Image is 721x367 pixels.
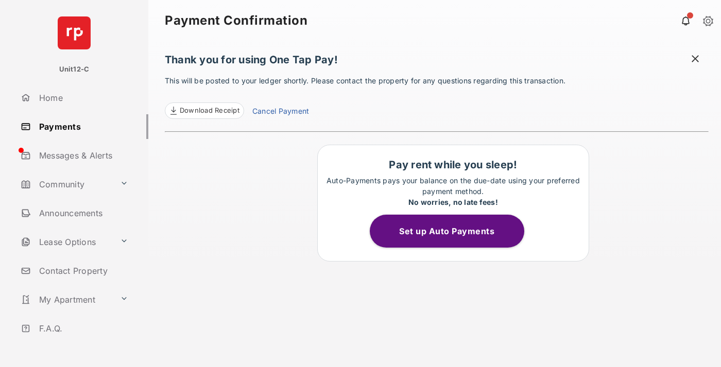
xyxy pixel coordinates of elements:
span: Download Receipt [180,106,239,116]
button: Set up Auto Payments [370,215,524,248]
a: Cancel Payment [252,106,309,119]
a: My Apartment [16,287,116,312]
a: Payments [16,114,148,139]
a: Lease Options [16,230,116,254]
a: Download Receipt [165,102,244,119]
p: This will be posted to your ledger shortly. Please contact the property for any questions regardi... [165,75,709,119]
h1: Thank you for using One Tap Pay! [165,54,709,71]
h1: Pay rent while you sleep! [323,159,583,171]
a: Home [16,85,148,110]
div: No worries, no late fees! [323,197,583,207]
a: Set up Auto Payments [370,226,537,236]
a: F.A.Q. [16,316,148,341]
p: Auto-Payments pays your balance on the due-date using your preferred payment method. [323,175,583,207]
strong: Payment Confirmation [165,14,307,27]
img: svg+xml;base64,PHN2ZyB4bWxucz0iaHR0cDovL3d3dy53My5vcmcvMjAwMC9zdmciIHdpZHRoPSI2NCIgaGVpZ2h0PSI2NC... [58,16,91,49]
a: Messages & Alerts [16,143,148,168]
a: Contact Property [16,258,148,283]
a: Announcements [16,201,148,225]
p: Unit12-C [59,64,90,75]
a: Community [16,172,116,197]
